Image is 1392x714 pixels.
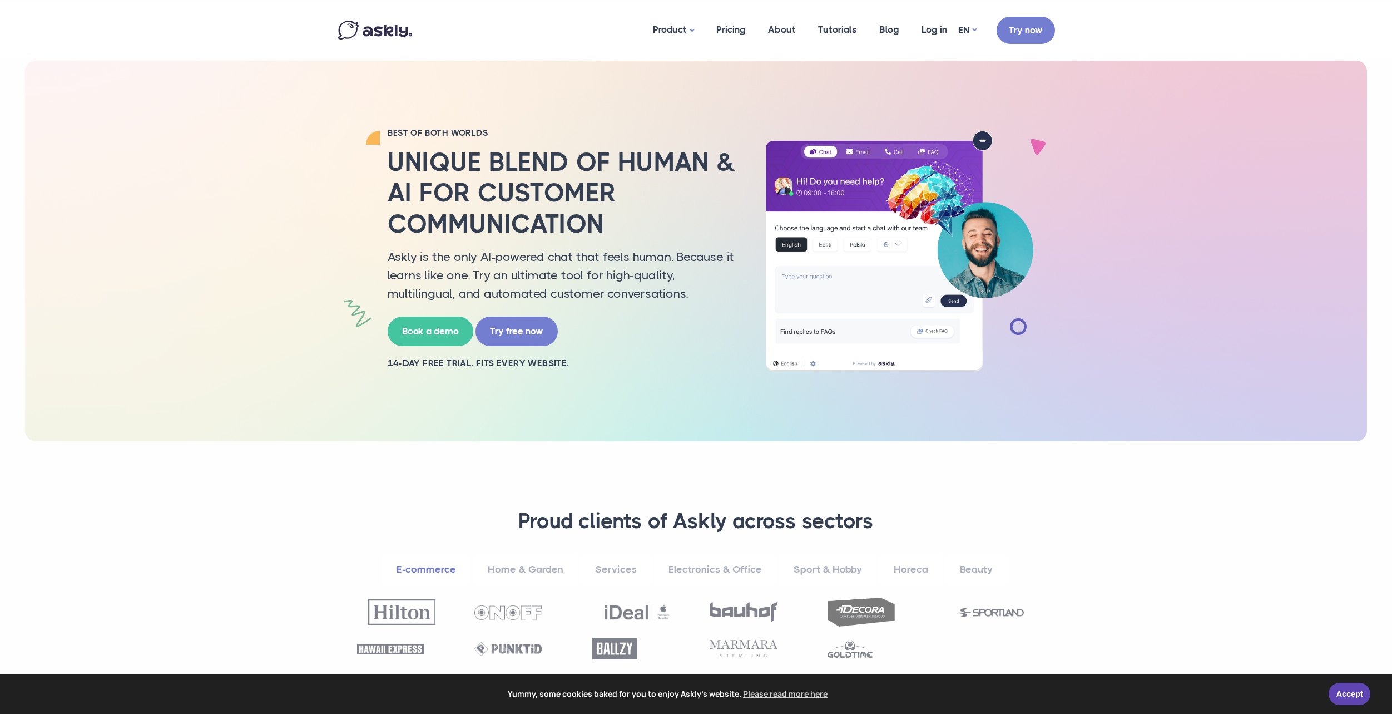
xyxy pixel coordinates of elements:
[388,147,738,239] h2: Unique blend of human & AI for customer communication
[642,3,705,58] a: Product
[382,554,470,585] a: E-commerce
[368,599,435,624] img: Hilton
[705,3,757,57] a: Pricing
[388,248,738,303] p: Askly is the only AI-powered chat that feels human. Because it learns like one. Try an ultimate t...
[338,21,412,40] img: Askly
[710,640,777,657] img: Marmara Sterling
[958,22,977,38] a: EN
[779,554,876,585] a: Sport & Hobby
[807,3,868,57] a: Tutorials
[475,317,558,346] a: Try free now
[741,686,829,702] a: learn more about cookies
[351,508,1041,535] h3: Proud clients of Askly across sectors
[474,605,542,620] img: OnOff
[16,686,1321,702] span: Yummy, some cookies baked for you to enjoy Askly's website.
[592,638,637,659] img: Ballzy
[945,554,1007,585] a: Beauty
[388,357,738,370] h2: 14-day free trial. Fits every website.
[388,127,738,139] h2: BEST OF BOTH WORLDS
[1329,683,1370,705] a: Accept
[474,642,542,656] img: Punktid
[710,602,777,622] img: Bauhof
[997,17,1055,44] a: Try now
[473,554,578,585] a: Home & Garden
[357,644,424,654] img: Hawaii Express
[757,3,807,57] a: About
[603,599,671,625] img: Ideal
[581,554,651,585] a: Services
[828,639,873,658] img: Goldtime
[910,3,958,57] a: Log in
[957,608,1024,617] img: Sportland
[654,554,776,585] a: Electronics & Office
[755,131,1044,371] img: AI multilingual chat
[879,554,943,585] a: Horeca
[868,3,910,57] a: Blog
[388,317,473,346] a: Book a demo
